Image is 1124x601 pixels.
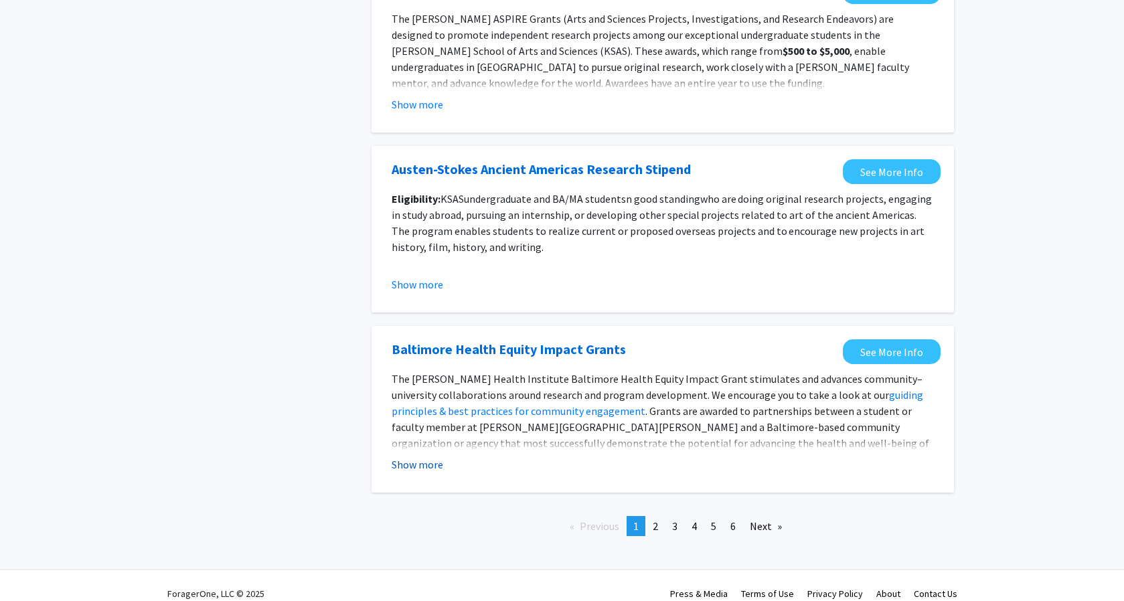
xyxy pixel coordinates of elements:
button: Show more [392,96,443,112]
strong: $500 to $5,000 [783,44,850,58]
a: Privacy Policy [807,588,863,600]
p: The [PERSON_NAME] ASPIRE Grants (Arts and Sciences Projects, Investigations, and Research Endeavo... [392,11,934,91]
span: The [PERSON_NAME] Health Institute Baltimore Health Equity Impact Grant stimulates and advances c... [392,372,922,402]
a: Terms of Use [741,588,794,600]
a: Opens in a new tab [843,339,941,364]
button: Show more [392,456,443,473]
strong: Eligibility: [392,192,440,205]
button: Show more [392,276,443,292]
span: 3 [672,519,677,533]
span: 5 [711,519,716,533]
iframe: Chat [10,541,57,591]
span: 6 [730,519,736,533]
ul: Pagination [372,516,954,536]
span: 2 [653,519,658,533]
a: Press & Media [670,588,728,600]
a: About [876,588,900,600]
a: Opens in a new tab [392,339,626,359]
span: Previous [580,519,619,533]
span: . Grants are awarded to partnerships between a student or faculty member at [PERSON_NAME][GEOGRAP... [392,404,929,466]
a: Opens in a new tab [392,159,691,179]
span: 1 [633,519,639,533]
a: Contact Us [914,588,957,600]
p: KSAS n good standing [392,191,934,255]
a: Next page [743,516,789,536]
a: Opens in a new tab [843,159,941,184]
span: 4 [692,519,697,533]
span: undergraduate and BA/MA students [464,192,626,205]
